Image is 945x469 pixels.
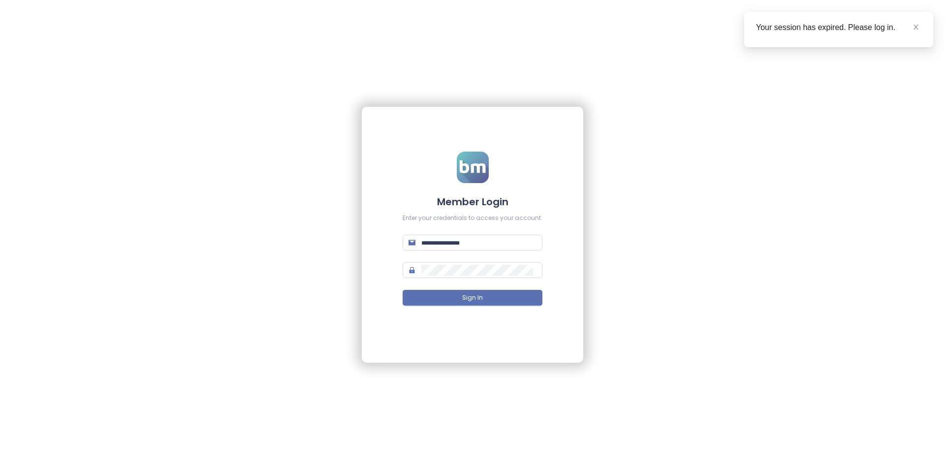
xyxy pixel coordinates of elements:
[457,152,489,183] img: logo
[409,267,415,274] span: lock
[403,214,542,223] div: Enter your credentials to access your account.
[756,22,921,33] div: Your session has expired. Please log in.
[403,195,542,209] h4: Member Login
[462,293,483,303] span: Sign In
[913,24,919,31] span: close
[409,239,415,246] span: mail
[403,290,542,306] button: Sign In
